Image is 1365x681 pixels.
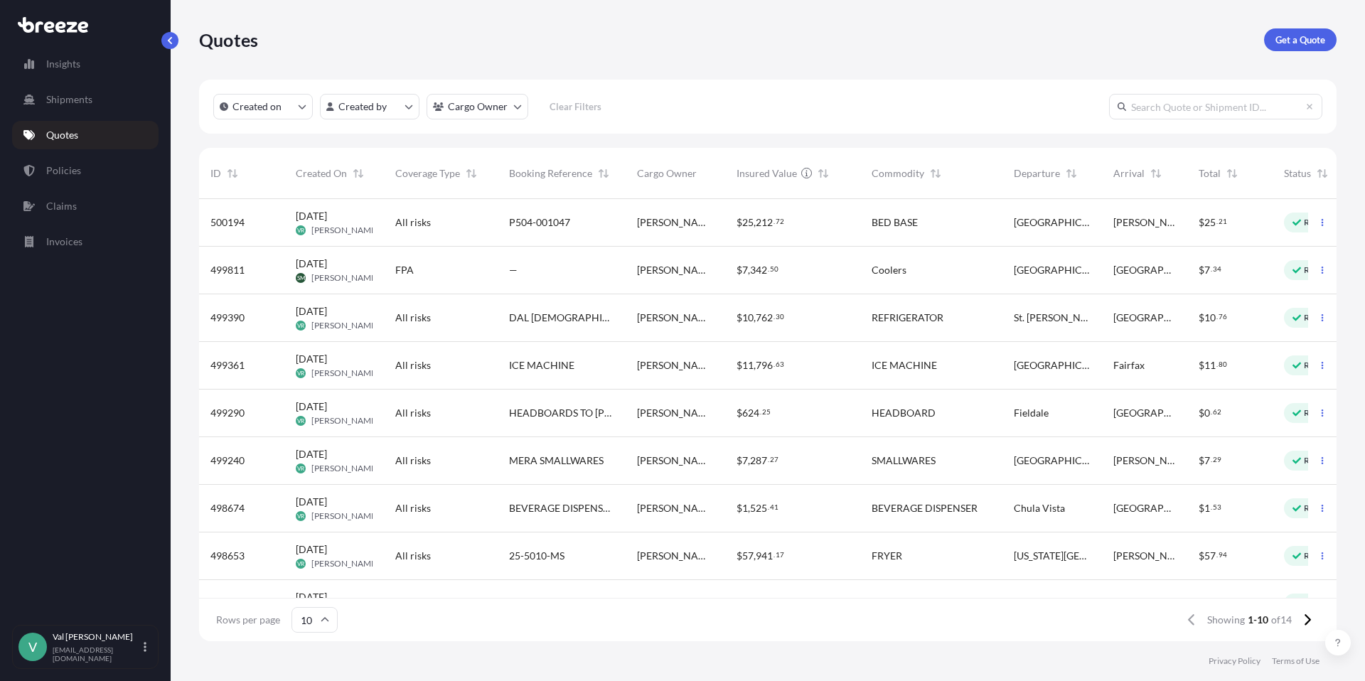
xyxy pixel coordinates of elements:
[742,408,759,418] span: 624
[448,100,508,114] p: Cargo Owner
[872,596,973,611] span: BREADING MACHINE
[1213,505,1221,510] span: 53
[637,215,714,230] span: [PERSON_NAME] Logistics
[311,415,379,427] span: [PERSON_NAME]
[872,549,902,563] span: FRYER
[773,219,775,224] span: .
[1199,551,1204,561] span: $
[1147,165,1165,182] button: Sort
[1314,165,1331,182] button: Sort
[1204,360,1216,370] span: 11
[742,551,754,561] span: 57
[742,265,748,275] span: 7
[776,314,784,319] span: 30
[12,192,159,220] a: Claims
[1219,314,1227,319] span: 76
[395,263,414,277] span: FPA
[1219,362,1227,367] span: 80
[737,360,742,370] span: $
[216,613,280,627] span: Rows per page
[1199,408,1204,418] span: $
[395,166,460,181] span: Coverage Type
[1014,549,1091,563] span: [US_STATE][GEOGRAPHIC_DATA]
[1209,655,1260,667] a: Privacy Policy
[1113,596,1176,611] span: [GEOGRAPHIC_DATA]
[463,165,480,182] button: Sort
[872,263,906,277] span: Coolers
[12,156,159,185] a: Policies
[1113,501,1176,515] span: [GEOGRAPHIC_DATA]
[210,454,245,468] span: 499240
[750,265,767,275] span: 342
[297,366,304,380] span: VR
[46,199,77,213] p: Claims
[1204,551,1216,561] span: 57
[1204,265,1210,275] span: 7
[311,225,379,236] span: [PERSON_NAME]
[1304,455,1328,466] p: Ready
[773,362,775,367] span: .
[210,215,245,230] span: 500194
[509,406,614,420] span: HEADBOARDS TO [PERSON_NAME]
[754,313,756,323] span: ,
[296,400,327,414] span: [DATE]
[1213,457,1221,462] span: 29
[773,552,775,557] span: .
[296,166,347,181] span: Created On
[1216,362,1218,367] span: .
[1204,456,1210,466] span: 7
[1113,215,1176,230] span: [PERSON_NAME]
[1275,33,1325,47] p: Get a Quote
[637,406,714,420] span: [PERSON_NAME] Logistics
[1204,313,1216,323] span: 10
[742,360,754,370] span: 11
[742,503,748,513] span: 1
[756,313,773,323] span: 762
[1207,613,1245,627] span: Showing
[768,267,769,272] span: .
[1272,655,1319,667] p: Terms of Use
[737,456,742,466] span: $
[509,549,564,563] span: 25-5010-MS
[1211,505,1212,510] span: .
[1113,311,1176,325] span: [GEOGRAPHIC_DATA]
[296,257,327,271] span: [DATE]
[595,165,612,182] button: Sort
[1014,166,1060,181] span: Departure
[1204,408,1210,418] span: 0
[750,456,767,466] span: 287
[311,368,379,379] span: [PERSON_NAME]
[12,121,159,149] a: Quotes
[1304,407,1328,419] p: Ready
[1213,409,1221,414] span: 62
[210,358,245,372] span: 499361
[776,362,784,367] span: 63
[509,501,614,515] span: BEVERAGE DISPENSER RETURN FROM TRADE SHOW
[395,549,431,563] span: All risks
[210,166,221,181] span: ID
[297,557,304,571] span: VR
[750,503,767,513] span: 525
[509,166,592,181] span: Booking Reference
[1199,265,1204,275] span: $
[46,235,82,249] p: Invoices
[311,558,379,569] span: [PERSON_NAME]
[637,358,714,372] span: [PERSON_NAME] Logistics
[1014,454,1091,468] span: [GEOGRAPHIC_DATA]
[637,596,714,611] span: [PERSON_NAME] Logistics
[737,313,742,323] span: $
[872,311,943,325] span: REFRIGERATOR
[311,320,379,331] span: [PERSON_NAME]
[748,265,750,275] span: ,
[535,95,615,118] button: Clear Filters
[395,501,431,515] span: All risks
[509,358,574,372] span: ICE MACHINE
[762,409,771,414] span: 25
[395,215,431,230] span: All risks
[637,454,714,468] span: [PERSON_NAME] Logistics
[12,50,159,78] a: Insights
[776,552,784,557] span: 17
[53,645,141,663] p: [EMAIL_ADDRESS][DOMAIN_NAME]
[550,100,601,114] p: Clear Filters
[1204,503,1210,513] span: 1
